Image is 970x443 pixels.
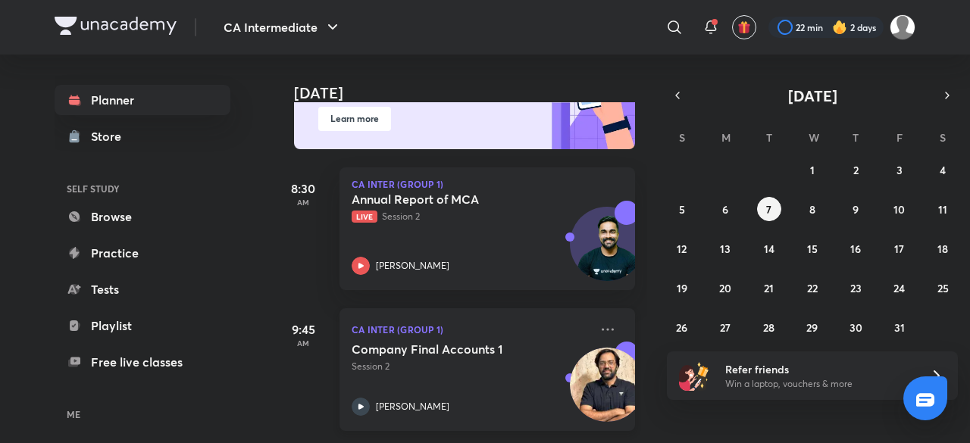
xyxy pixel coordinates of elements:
h6: ME [55,401,230,427]
button: October 11, 2025 [931,197,955,221]
button: October 12, 2025 [670,236,694,260]
a: Planner [55,85,230,115]
abbr: October 3, 2025 [896,163,903,177]
button: October 8, 2025 [800,197,824,221]
p: Session 2 [352,360,590,373]
button: October 20, 2025 [713,276,737,300]
abbr: October 26, 2025 [676,320,687,335]
h5: 9:45 [273,320,333,338]
abbr: October 12, 2025 [677,242,687,256]
abbr: October 29, 2025 [806,320,818,335]
button: October 27, 2025 [713,315,737,339]
p: AM [273,338,333,348]
button: October 19, 2025 [670,276,694,300]
abbr: October 10, 2025 [893,202,905,217]
a: Free live classes [55,347,230,377]
abbr: October 14, 2025 [764,242,774,256]
button: October 21, 2025 [757,276,781,300]
abbr: October 27, 2025 [720,320,731,335]
abbr: Wednesday [809,130,819,145]
button: October 25, 2025 [931,276,955,300]
abbr: October 21, 2025 [764,281,774,295]
button: October 23, 2025 [843,276,868,300]
p: AM [273,198,333,207]
button: Learn more [318,107,391,131]
img: Company Logo [55,17,177,35]
a: Playlist [55,310,230,341]
p: Session 2 [352,210,590,223]
abbr: October 25, 2025 [937,281,949,295]
img: Avatar [571,215,643,288]
button: October 3, 2025 [887,158,912,182]
a: Tests [55,274,230,304]
h6: SELF STUDY [55,176,230,201]
button: October 30, 2025 [843,315,868,339]
h6: Refer friends [725,361,912,377]
button: [DATE] [688,85,937,106]
abbr: October 1, 2025 [810,163,815,177]
div: Store [91,127,130,145]
abbr: October 19, 2025 [677,281,687,295]
button: October 22, 2025 [800,276,824,300]
abbr: Thursday [853,130,859,145]
p: CA Inter (Group 1) [352,179,623,189]
button: October 10, 2025 [887,197,912,221]
abbr: October 28, 2025 [763,320,774,335]
a: Browse [55,201,230,232]
button: October 13, 2025 [713,236,737,260]
button: October 9, 2025 [843,197,868,221]
button: October 28, 2025 [757,315,781,339]
abbr: Saturday [940,130,946,145]
a: Store [55,121,230,151]
button: October 31, 2025 [887,315,912,339]
abbr: October 9, 2025 [853,202,859,217]
abbr: October 2, 2025 [853,163,859,177]
h5: Company Final Accounts 1 [352,342,540,357]
img: Dipansh jain [890,14,915,40]
button: October 26, 2025 [670,315,694,339]
button: avatar [732,15,756,39]
abbr: October 18, 2025 [937,242,948,256]
button: October 14, 2025 [757,236,781,260]
p: CA Inter (Group 1) [352,320,590,338]
abbr: Tuesday [766,130,772,145]
img: streak [832,20,847,35]
h5: 8:30 [273,179,333,198]
button: October 7, 2025 [757,197,781,221]
abbr: October 23, 2025 [850,281,862,295]
abbr: October 6, 2025 [722,202,728,217]
button: October 6, 2025 [713,197,737,221]
abbr: October 13, 2025 [720,242,731,256]
abbr: October 7, 2025 [766,202,771,217]
abbr: Sunday [679,130,685,145]
span: [DATE] [788,86,837,106]
button: October 4, 2025 [931,158,955,182]
abbr: October 16, 2025 [850,242,861,256]
button: October 1, 2025 [800,158,824,182]
abbr: October 8, 2025 [809,202,815,217]
span: Live [352,211,377,223]
a: Practice [55,238,230,268]
button: October 29, 2025 [800,315,824,339]
abbr: October 17, 2025 [894,242,904,256]
img: referral [679,360,709,391]
abbr: October 15, 2025 [807,242,818,256]
abbr: October 20, 2025 [719,281,731,295]
button: October 5, 2025 [670,197,694,221]
button: October 2, 2025 [843,158,868,182]
abbr: October 30, 2025 [850,320,862,335]
button: October 18, 2025 [931,236,955,260]
img: avatar [737,20,751,34]
h4: [DATE] [294,84,650,102]
p: [PERSON_NAME] [376,259,449,273]
button: October 16, 2025 [843,236,868,260]
abbr: October 24, 2025 [893,281,905,295]
abbr: Friday [896,130,903,145]
button: October 24, 2025 [887,276,912,300]
abbr: October 31, 2025 [894,320,905,335]
p: Win a laptop, vouchers & more [725,377,912,391]
abbr: October 5, 2025 [679,202,685,217]
button: October 15, 2025 [800,236,824,260]
p: [PERSON_NAME] [376,400,449,413]
abbr: Monday [721,130,731,145]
